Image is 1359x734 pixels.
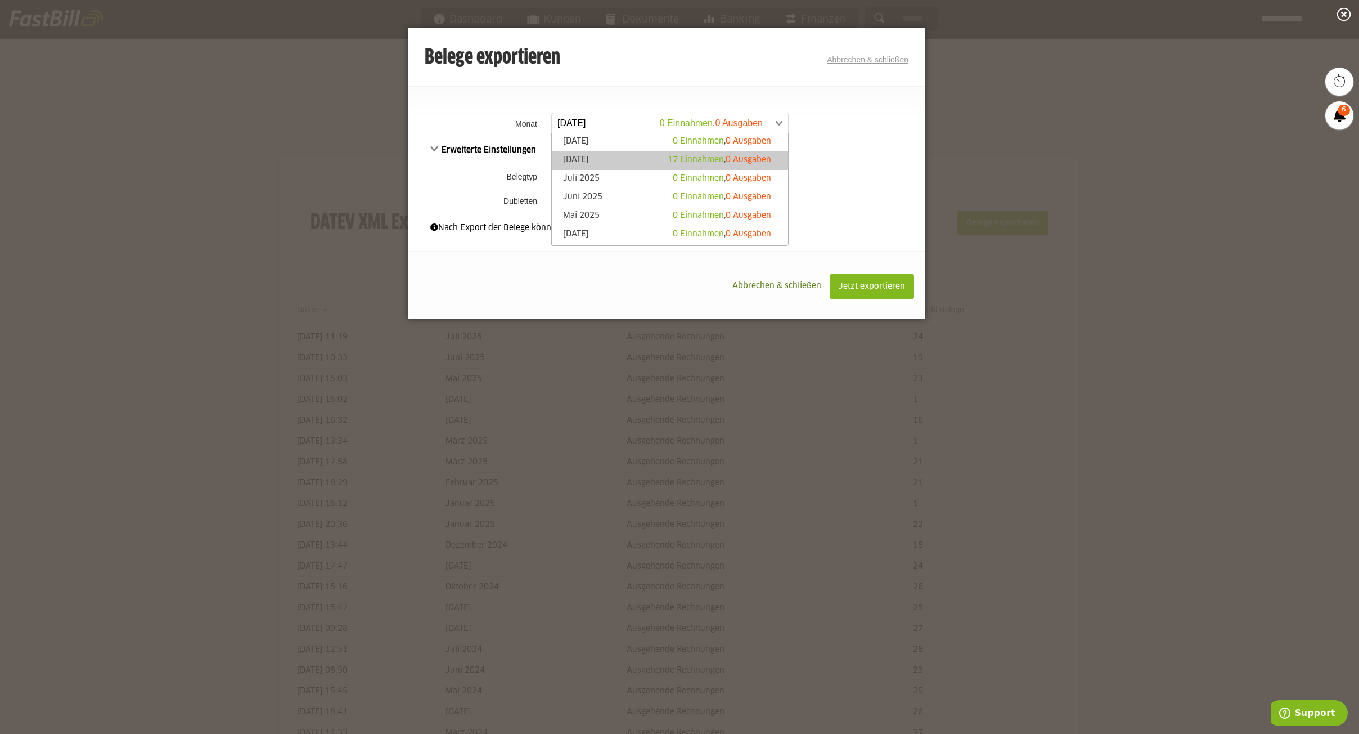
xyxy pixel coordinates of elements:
[430,222,903,234] div: Nach Export der Belege können diese nicht mehr bearbeitet werden.
[673,212,724,220] span: 0 Einnahmen
[1338,105,1350,116] span: 6
[408,162,548,191] th: Belegtyp
[724,274,830,298] button: Abbrechen & schließen
[726,230,771,238] span: 0 Ausgaben
[557,136,782,149] a: [DATE]
[673,193,724,201] span: 0 Einnahmen
[732,282,821,290] span: Abbrechen & schließen
[673,137,724,145] span: 0 Einnahmen
[557,173,782,186] a: Juli 2025
[430,146,536,154] span: Erweiterte Einstellungen
[557,154,782,167] a: [DATE]
[839,283,905,290] span: Jetzt exportieren
[408,109,548,138] th: Monat
[726,174,771,182] span: 0 Ausgaben
[668,154,771,165] div: ,
[673,230,724,238] span: 0 Einnahmen
[673,229,771,240] div: ,
[673,173,771,184] div: ,
[1325,101,1353,129] a: 6
[557,191,782,204] a: Juni 2025
[673,136,771,147] div: ,
[408,191,548,211] th: Dubletten
[726,212,771,220] span: 0 Ausgaben
[557,229,782,241] a: [DATE]
[673,191,771,203] div: ,
[557,210,782,223] a: Mai 2025
[673,174,724,182] span: 0 Einnahmen
[830,274,914,299] button: Jetzt exportieren
[425,47,560,69] h3: Belege exportieren
[726,156,771,164] span: 0 Ausgaben
[827,55,908,64] a: Abbrechen & schließen
[668,156,724,164] span: 17 Einnahmen
[673,210,771,221] div: ,
[1271,700,1348,728] iframe: Öffnet ein Widget, in dem Sie weitere Informationen finden
[726,137,771,145] span: 0 Ausgaben
[726,193,771,201] span: 0 Ausgaben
